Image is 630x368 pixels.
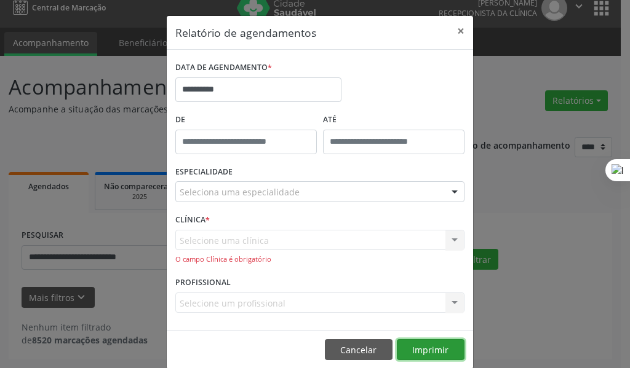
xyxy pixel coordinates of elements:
span: Seleciona uma especialidade [180,186,300,198]
label: CLÍNICA [175,211,210,230]
label: De [175,111,317,130]
button: Cancelar [325,339,393,360]
label: ESPECIALIDADE [175,163,233,182]
label: PROFISSIONAL [175,273,231,292]
div: O campo Clínica é obrigatório [175,254,465,265]
label: ATÉ [323,111,465,130]
label: DATA DE AGENDAMENTO [175,58,272,77]
button: Close [449,16,473,46]
button: Imprimir [397,339,465,360]
h5: Relatório de agendamentos [175,25,316,41]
